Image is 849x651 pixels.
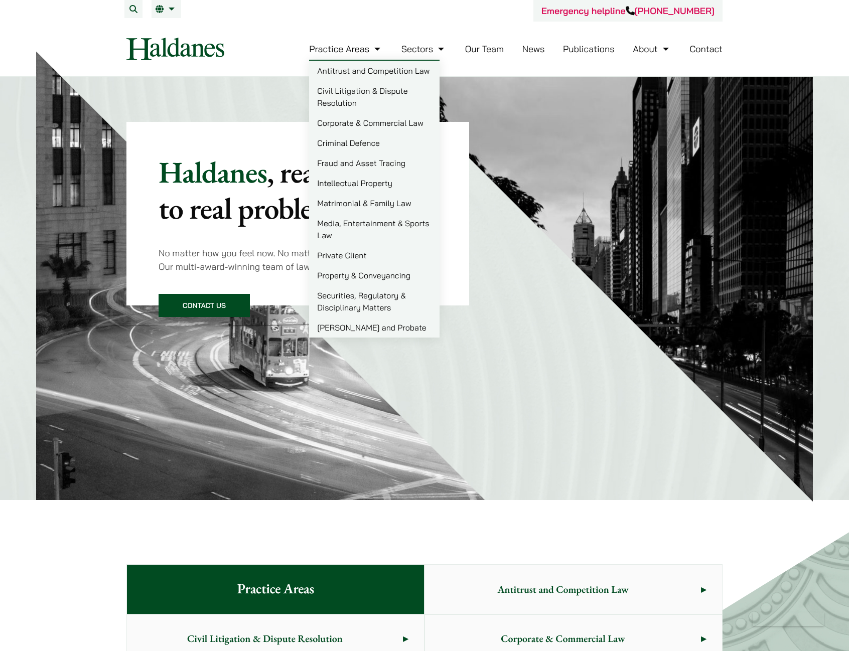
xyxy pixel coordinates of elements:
[522,43,545,55] a: News
[309,81,440,113] a: Civil Litigation & Dispute Resolution
[563,43,615,55] a: Publications
[159,152,434,228] mark: , real solutions to real problems
[309,213,440,245] a: Media, Entertainment & Sports Law
[309,285,440,317] a: Securities, Regulatory & Disciplinary Matters
[309,43,383,55] a: Practice Areas
[159,294,250,317] a: Contact Us
[309,133,440,153] a: Criminal Defence
[309,193,440,213] a: Matrimonial & Family Law
[309,153,440,173] a: Fraud and Asset Tracing
[541,5,715,17] a: Emergency helpline[PHONE_NUMBER]
[425,565,722,614] a: Antitrust and Competition Law
[126,38,224,60] img: Logo of Haldanes
[309,61,440,81] a: Antitrust and Competition Law
[309,245,440,265] a: Private Client
[221,565,330,614] span: Practice Areas
[309,173,440,193] a: Intellectual Property
[309,317,440,338] a: [PERSON_NAME] and Probate
[309,113,440,133] a: Corporate & Commercial Law
[633,43,671,55] a: About
[425,566,701,613] span: Antitrust and Competition Law
[156,5,177,13] a: EN
[401,43,447,55] a: Sectors
[309,265,440,285] a: Property & Conveyancing
[465,43,504,55] a: Our Team
[689,43,723,55] a: Contact
[159,246,437,273] p: No matter how you feel now. No matter what your legal problem is. Our multi-award-winning team of...
[159,154,437,226] p: Haldanes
